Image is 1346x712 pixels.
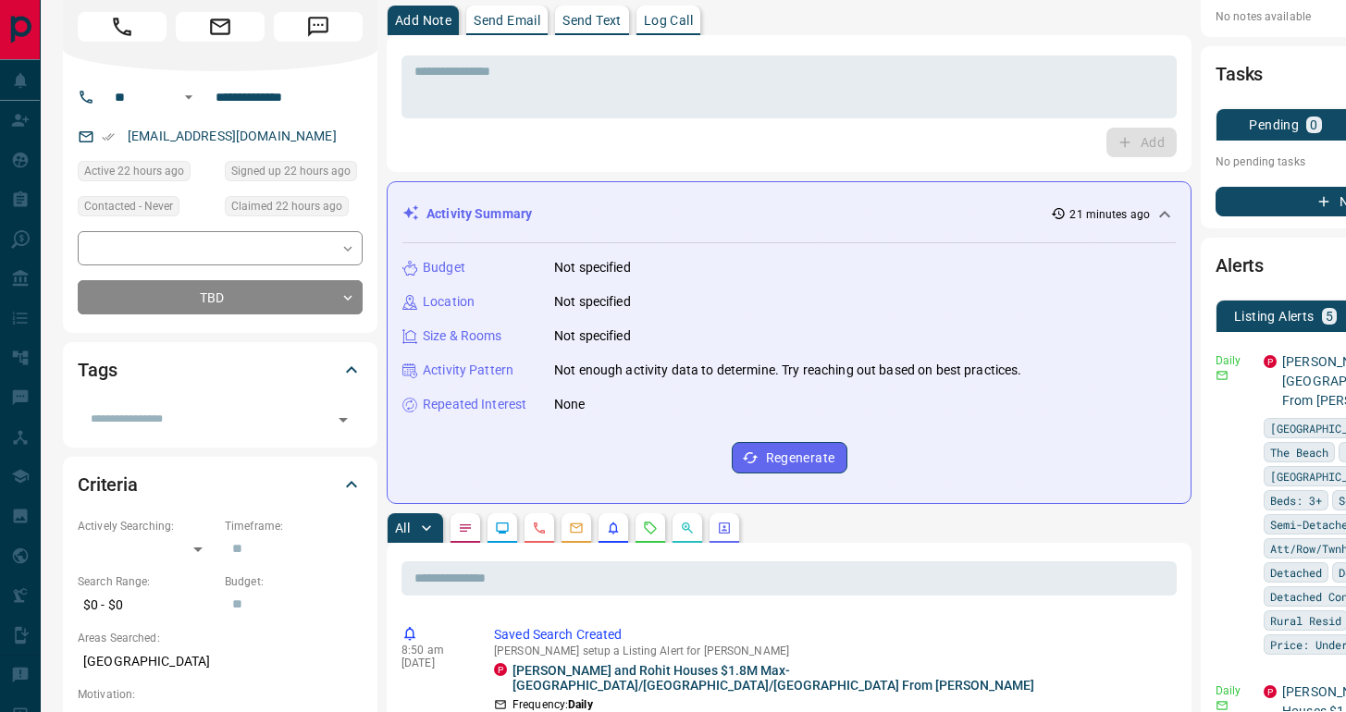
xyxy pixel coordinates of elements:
[512,663,1169,693] a: [PERSON_NAME] and Rohit Houses $1.8M Max-[GEOGRAPHIC_DATA]/[GEOGRAPHIC_DATA]/[GEOGRAPHIC_DATA] Fr...
[330,407,356,433] button: Open
[225,196,363,222] div: Fri Sep 12 2025
[225,161,363,187] div: Fri Sep 12 2025
[78,686,363,703] p: Motivation:
[78,355,117,385] h2: Tags
[680,521,695,535] svg: Opportunities
[1216,251,1264,280] h2: Alerts
[1216,59,1263,89] h2: Tasks
[78,630,363,646] p: Areas Searched:
[401,657,466,669] p: [DATE]
[554,361,1022,380] p: Not enough activity data to determine. Try reaching out based on best practices.
[84,162,184,180] span: Active 22 hours ago
[78,590,216,620] p: $0 - $0
[128,129,337,143] a: [EMAIL_ADDRESS][DOMAIN_NAME]
[1069,206,1150,223] p: 21 minutes ago
[78,646,363,677] p: [GEOGRAPHIC_DATA]
[1249,118,1299,131] p: Pending
[78,518,216,534] p: Actively Searching:
[1270,611,1341,630] span: Rural Resid
[178,86,200,108] button: Open
[568,698,593,711] strong: Daily
[554,326,631,346] p: Not specified
[1264,355,1277,368] div: property.ca
[1216,682,1253,699] p: Daily
[606,521,621,535] svg: Listing Alerts
[423,258,465,277] p: Budget
[474,14,540,27] p: Send Email
[423,292,475,312] p: Location
[1310,118,1317,131] p: 0
[554,292,631,312] p: Not specified
[231,162,351,180] span: Signed up 22 hours ago
[84,197,173,215] span: Contacted - Never
[78,12,167,42] span: Call
[554,258,631,277] p: Not specified
[231,197,342,215] span: Claimed 22 hours ago
[78,573,216,590] p: Search Range:
[717,521,732,535] svg: Agent Actions
[732,442,847,473] button: Regenerate
[423,361,513,380] p: Activity Pattern
[423,395,526,414] p: Repeated Interest
[395,522,410,534] p: All
[402,197,1176,231] div: Activity Summary21 minutes ago
[1216,369,1229,382] svg: Email
[494,644,1169,657] p: [PERSON_NAME] setup a Listing Alert for [PERSON_NAME]
[1234,310,1315,323] p: Listing Alerts
[423,326,502,346] p: Size & Rooms
[78,161,216,187] div: Fri Sep 12 2025
[458,521,473,535] svg: Notes
[102,130,115,143] svg: Email Verified
[554,395,586,414] p: None
[1264,685,1277,698] div: property.ca
[78,470,138,499] h2: Criteria
[1270,443,1328,461] span: The Beach
[1326,310,1333,323] p: 5
[644,14,693,27] p: Log Call
[1270,563,1322,582] span: Detached
[1216,352,1253,369] p: Daily
[562,14,622,27] p: Send Text
[532,521,547,535] svg: Calls
[78,280,363,314] div: TBD
[401,644,466,657] p: 8:50 am
[176,12,265,42] span: Email
[569,521,584,535] svg: Emails
[395,14,451,27] p: Add Note
[225,518,363,534] p: Timeframe:
[274,12,363,42] span: Message
[78,348,363,392] div: Tags
[426,204,532,224] p: Activity Summary
[1216,699,1229,712] svg: Email
[494,663,507,676] div: property.ca
[225,573,363,590] p: Budget:
[494,625,1169,644] p: Saved Search Created
[78,462,363,507] div: Criteria
[643,521,658,535] svg: Requests
[1270,491,1322,509] span: Beds: 3+
[495,521,510,535] svg: Lead Browsing Activity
